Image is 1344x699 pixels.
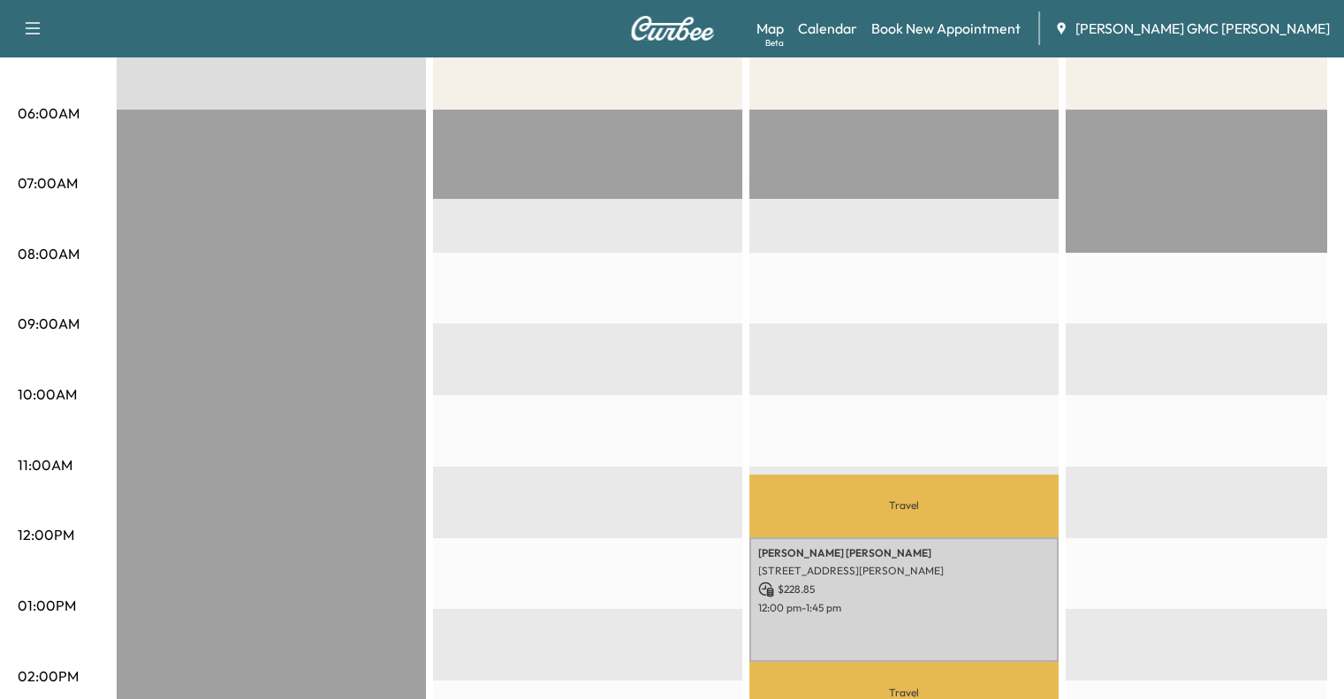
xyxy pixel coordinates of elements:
p: 12:00 pm - 1:45 pm [758,601,1050,615]
a: Book New Appointment [871,18,1021,39]
p: [STREET_ADDRESS][PERSON_NAME] [758,564,1050,578]
img: Curbee Logo [630,16,715,41]
p: 02:00PM [18,665,79,687]
a: MapBeta [756,18,784,39]
p: 10:00AM [18,384,77,405]
div: Beta [765,36,784,49]
a: Calendar [798,18,857,39]
p: 08:00AM [18,243,80,264]
p: 12:00PM [18,524,74,545]
span: [PERSON_NAME] GMC [PERSON_NAME] [1075,18,1330,39]
p: 01:00PM [18,595,76,616]
p: 11:00AM [18,454,72,475]
p: 06:00AM [18,103,80,124]
p: 07:00AM [18,172,78,194]
p: $ 228.85 [758,581,1050,597]
p: [PERSON_NAME] [PERSON_NAME] [758,546,1050,560]
p: Travel [749,475,1059,537]
p: 09:00AM [18,313,80,334]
